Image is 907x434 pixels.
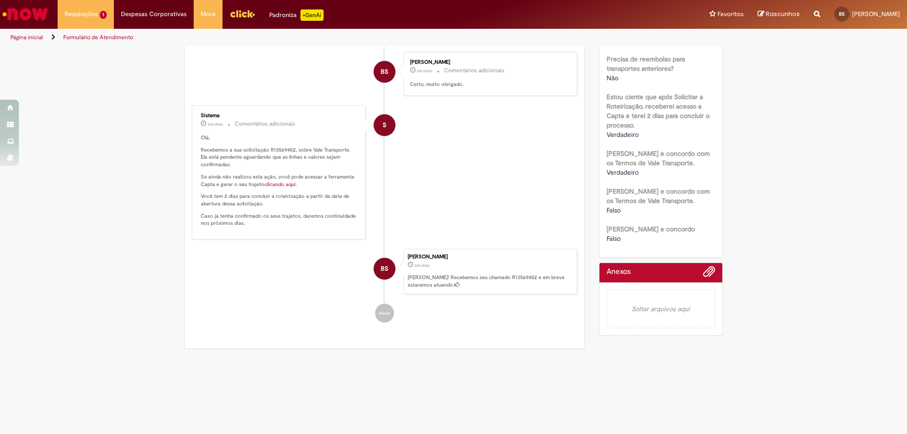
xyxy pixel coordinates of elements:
[201,213,358,227] p: Caso já tenha confirmado os seus trajetos, daremos continuidade nos próximos dias.
[852,10,900,18] span: [PERSON_NAME]
[766,9,800,18] span: Rascunhos
[208,121,223,127] time: 26/09/2025 09:44:26
[607,93,710,129] b: Estou ciente que após Solicitar a Roteirização, receberei acesso a Capta e terei 2 dias para conc...
[408,274,572,289] p: [PERSON_NAME]! Recebemos seu chamado R13569452 e em breve estaremos atuando.
[839,11,845,17] span: BS
[381,60,388,83] span: BS
[63,34,133,41] a: Formulário de Atendimento
[607,149,710,167] b: [PERSON_NAME] e concordo com os Termos de Vale Transporte.
[100,11,107,19] span: 1
[607,268,631,276] h2: Anexos
[607,206,621,214] span: Falso
[65,9,98,19] span: Requisições
[235,120,295,128] small: Comentários adicionais
[374,61,395,83] div: Bruno Henrique Da Silva
[607,130,639,139] span: Verdadeiro
[201,146,358,169] p: Recebemos a sua solicitação R13569452, sobre Vale Transporte. Ela está pendente aguardando que as...
[121,9,187,19] span: Despesas Corporativas
[383,114,386,136] span: S
[10,34,43,41] a: Página inicial
[410,81,567,88] p: Certo, muito obrigado.
[374,258,395,280] div: Bruno Henrique Da Silva
[607,55,685,73] b: Precisa de reembolso para transportes anteriores?
[201,134,358,142] p: Olá,
[201,173,358,188] p: Se ainda não realizou esta ação, você pode acessar a ferramenta Capta e gerar o seu trajeto
[444,67,505,75] small: Comentários adicionais
[408,254,572,260] div: [PERSON_NAME]
[269,9,324,21] div: Padroniza
[201,193,358,207] p: Você tem 2 dias para concluir a roteirização a partir da data de abertura dessa solicitação.
[374,114,395,136] div: System
[607,74,618,82] span: Não
[415,263,430,268] span: 6d atrás
[607,225,695,233] b: [PERSON_NAME] e concordo
[417,68,432,74] span: 6d atrás
[7,29,598,46] ul: Trilhas de página
[607,234,621,243] span: Falso
[417,68,432,74] time: 26/09/2025 09:53:15
[703,265,715,282] button: Adicionar anexos
[265,181,297,188] a: clicando aqui.
[607,289,716,328] em: Soltar arquivos aqui
[300,9,324,21] p: +GenAi
[201,113,358,119] div: Sistema
[607,168,639,177] span: Verdadeiro
[607,187,710,205] b: [PERSON_NAME] e concordo com os Termos de Vale Transporte.
[410,60,567,65] div: [PERSON_NAME]
[201,9,215,19] span: More
[718,9,744,19] span: Favoritos
[192,249,577,294] li: Bruno Henrique Da Silva
[758,10,800,19] a: Rascunhos
[1,5,50,24] img: ServiceNow
[208,121,223,127] span: 6d atrás
[381,257,388,280] span: BS
[230,7,255,21] img: click_logo_yellow_360x200.png
[415,263,430,268] time: 26/09/2025 09:44:22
